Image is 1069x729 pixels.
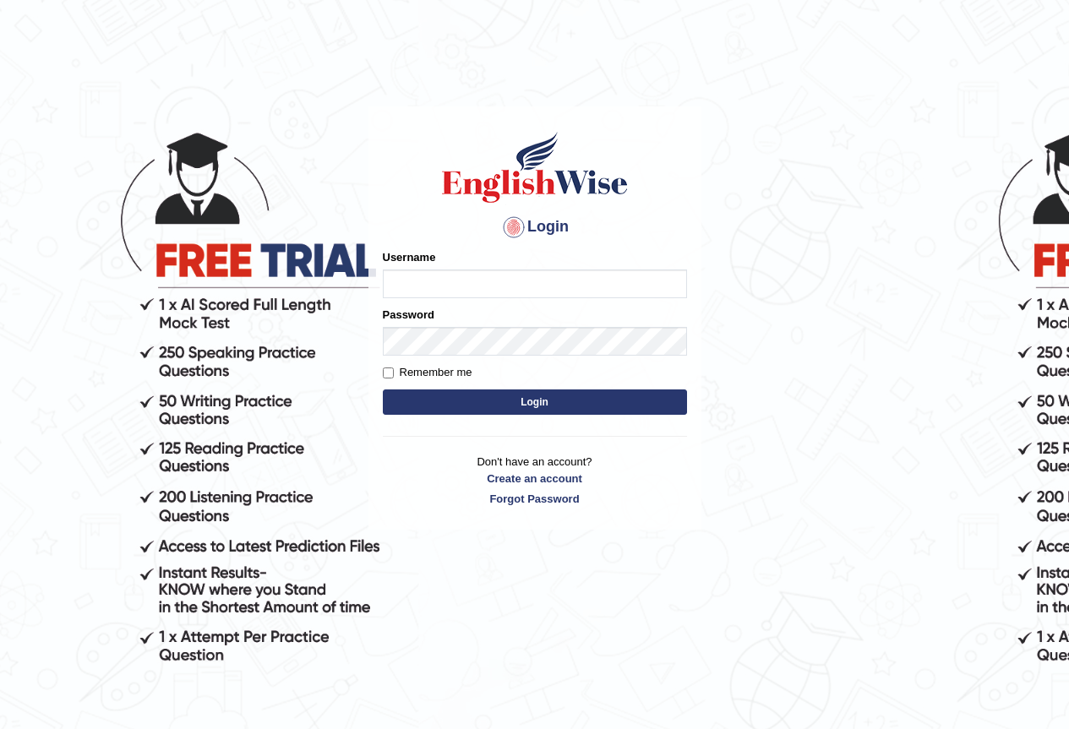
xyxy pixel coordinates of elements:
[383,454,687,506] p: Don't have an account?
[383,491,687,507] a: Forgot Password
[439,129,631,205] img: Logo of English Wise sign in for intelligent practice with AI
[383,307,434,323] label: Password
[383,389,687,415] button: Login
[383,249,436,265] label: Username
[383,364,472,381] label: Remember me
[383,214,687,241] h4: Login
[383,367,394,378] input: Remember me
[383,471,687,487] a: Create an account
